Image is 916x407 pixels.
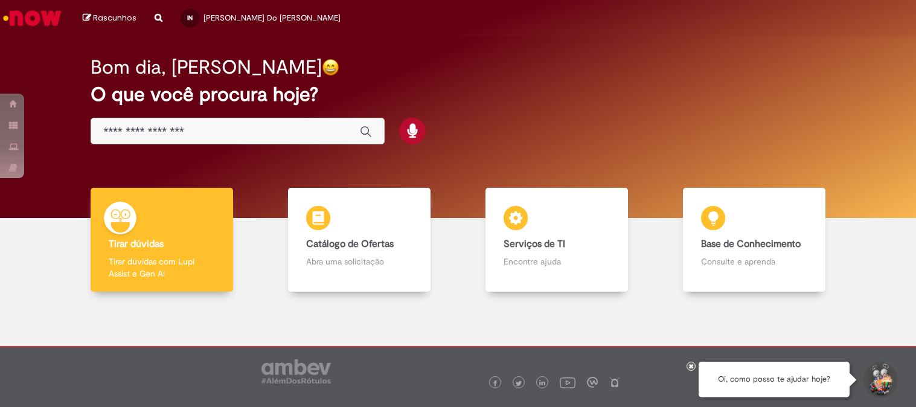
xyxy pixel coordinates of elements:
[1,6,63,30] img: ServiceNow
[203,13,341,23] span: [PERSON_NAME] Do [PERSON_NAME]
[655,188,853,292] a: Base de Conhecimento Consulte e aprenda
[91,84,825,105] h2: O que você procura hoje?
[63,188,261,292] a: Tirar dúvidas Tirar dúvidas com Lupi Assist e Gen Ai
[504,238,565,250] b: Serviços de TI
[699,362,850,397] div: Oi, como posso te ajudar hoje?
[91,57,322,78] h2: Bom dia, [PERSON_NAME]
[306,255,412,268] p: Abra uma solicitação
[83,13,136,24] a: Rascunhos
[109,255,215,280] p: Tirar dúvidas com Lupi Assist e Gen Ai
[93,12,136,24] span: Rascunhos
[701,238,801,250] b: Base de Conhecimento
[322,59,339,76] img: happy-face.png
[458,188,656,292] a: Serviços de TI Encontre ajuda
[504,255,610,268] p: Encontre ajuda
[862,362,898,398] button: Iniciar Conversa de Suporte
[516,380,522,386] img: logo_footer_twitter.png
[306,238,394,250] b: Catálogo de Ofertas
[701,255,807,268] p: Consulte e aprenda
[587,377,598,388] img: logo_footer_workplace.png
[261,188,458,292] a: Catálogo de Ofertas Abra uma solicitação
[609,377,620,388] img: logo_footer_naosei.png
[187,14,193,22] span: IN
[261,359,331,383] img: logo_footer_ambev_rotulo_gray.png
[109,238,164,250] b: Tirar dúvidas
[492,380,498,386] img: logo_footer_facebook.png
[539,380,545,387] img: logo_footer_linkedin.png
[560,374,575,390] img: logo_footer_youtube.png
